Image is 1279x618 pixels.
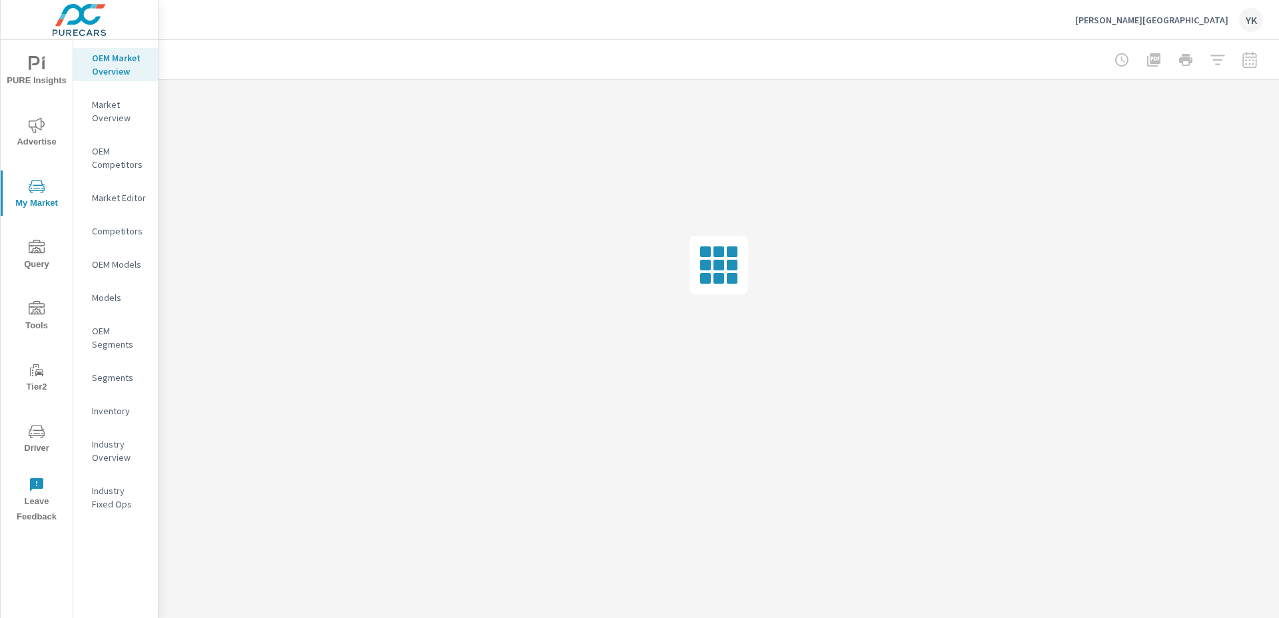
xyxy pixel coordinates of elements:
[92,371,147,384] p: Segments
[92,438,147,464] p: Industry Overview
[73,434,158,467] div: Industry Overview
[73,481,158,514] div: Industry Fixed Ops
[92,51,147,78] p: OEM Market Overview
[1239,8,1263,32] div: YK
[92,98,147,125] p: Market Overview
[73,401,158,421] div: Inventory
[5,117,69,150] span: Advertise
[92,324,147,351] p: OEM Segments
[73,321,158,354] div: OEM Segments
[73,188,158,208] div: Market Editor
[73,221,158,241] div: Competitors
[73,95,158,128] div: Market Overview
[1075,14,1228,26] p: [PERSON_NAME][GEOGRAPHIC_DATA]
[92,404,147,418] p: Inventory
[92,291,147,304] p: Models
[5,56,69,89] span: PURE Insights
[73,141,158,174] div: OEM Competitors
[92,191,147,204] p: Market Editor
[73,368,158,388] div: Segments
[5,178,69,211] span: My Market
[1,40,73,530] div: nav menu
[92,224,147,238] p: Competitors
[5,240,69,272] span: Query
[92,484,147,511] p: Industry Fixed Ops
[5,362,69,395] span: Tier2
[92,258,147,271] p: OEM Models
[5,424,69,456] span: Driver
[92,145,147,171] p: OEM Competitors
[73,48,158,81] div: OEM Market Overview
[5,477,69,525] span: Leave Feedback
[73,288,158,308] div: Models
[73,254,158,274] div: OEM Models
[5,301,69,334] span: Tools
